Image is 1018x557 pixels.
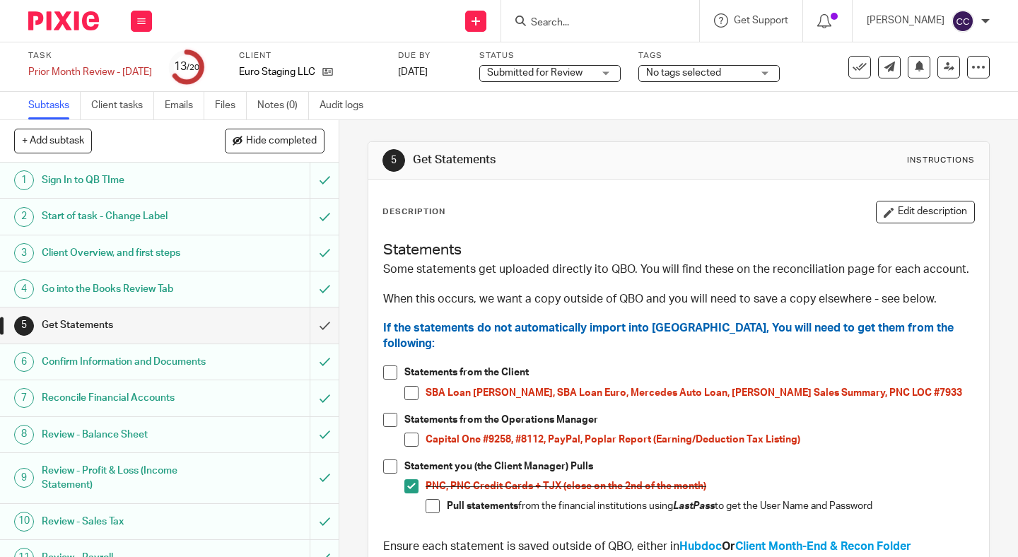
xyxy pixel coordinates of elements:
[42,170,211,191] h1: Sign In to QB TIme
[646,68,721,78] span: No tags selected
[42,424,211,445] h1: Review - Balance Sheet
[404,368,529,377] strong: Statements from the Client
[14,512,34,532] div: 10
[14,316,34,336] div: 5
[14,425,34,445] div: 8
[42,511,211,532] h1: Review - Sales Tax
[383,238,974,262] h2: Statements
[310,307,339,343] div: Mark as done
[638,50,780,61] label: Tags
[239,65,315,79] p: Euro Staging LLC
[239,50,380,61] label: Client
[257,92,309,119] a: Notes (0)
[673,501,715,511] em: LastPass
[867,13,944,28] p: [PERSON_NAME]
[91,92,154,119] a: Client tasks
[14,170,34,190] div: 1
[310,163,339,198] div: Mark as to do
[952,10,974,33] img: svg%3E
[679,541,911,552] strong: Or
[404,415,598,425] strong: Statements from the Operations Manager
[310,380,339,416] div: Mark as to do
[383,292,974,307] h3: When this occurs, we want a copy outside of QBO and you will need to save a copy elsewhere - see ...
[426,481,706,491] span: PNC, PNC Credit Cards + TJX (close on the 2nd of the month)
[426,388,962,398] span: SBA Loan [PERSON_NAME], SBA Loan Euro, Mercedes Auto Loan, [PERSON_NAME] Sales Summary, PNC LOC #...
[320,92,374,119] a: Audit logs
[398,50,462,61] label: Due by
[383,539,974,554] h3: Ensure each statement is saved outside of QBO, either in
[14,279,34,299] div: 4
[734,16,788,25] span: Get Support
[14,352,34,372] div: 6
[530,17,657,30] input: Search
[447,499,974,513] p: from the financial institutions using to get the User Name and Password
[404,462,593,471] strong: Statement you (the Client Manager) Pulls
[876,201,975,223] button: Edit description
[310,504,339,539] div: Mark as to do
[28,92,81,119] a: Subtasks
[14,468,34,488] div: 9
[42,460,211,496] h1: Review - Profit & Loss (Income Statement)
[383,262,974,277] h3: Some statements get uploaded directly ito QBO. You will find these on the reconciliation page for...
[42,278,211,300] h1: Go into the Books Review Tab
[310,199,339,234] div: Mark as to do
[28,11,99,30] img: Pixie
[382,149,405,172] div: 5
[426,435,800,445] span: Capital One #9258, #8112, PayPal, Poplar Report (Earning/Deduction Tax Listing)
[42,351,211,373] h1: Confirm Information and Documents
[246,136,317,147] span: Hide completed
[174,59,199,75] div: 13
[310,453,339,503] div: Mark as to do
[413,153,709,168] h1: Get Statements
[735,541,911,552] span: Client Month-End & Recon Folder
[28,50,152,61] label: Task
[487,68,583,78] span: Submitted for Review
[322,66,333,77] i: Open client page
[382,206,445,218] p: Description
[907,155,975,166] div: Instructions
[14,129,92,153] button: + Add subtask
[165,92,204,119] a: Emails
[310,235,339,271] div: Mark as to do
[383,322,956,348] span: If the statements do not automatically import into [GEOGRAPHIC_DATA], You will need to get them f...
[908,56,930,78] button: Snooze task
[310,417,339,452] div: Mark as to do
[398,67,428,77] span: [DATE]
[42,387,211,409] h1: Reconcile Financial Accounts
[878,56,901,78] a: Send new email to Euro Staging LLC
[447,501,518,511] strong: Pull statements
[225,129,324,153] button: Hide completed
[479,50,621,61] label: Status
[14,243,34,263] div: 3
[28,65,152,79] div: Prior Month Review - [DATE]
[679,541,722,552] span: Hubdoc
[937,56,960,78] a: Reassign task
[187,64,199,71] small: /20
[310,271,339,307] div: Mark as to do
[14,388,34,408] div: 7
[215,92,247,119] a: Files
[28,65,152,79] div: Prior Month Review - September 2025
[310,344,339,380] div: Mark as to do
[42,315,211,336] h1: Get Statements
[42,242,211,264] h1: Client Overview, and first steps
[14,207,34,227] div: 2
[42,206,211,227] h1: Start of task - Change Label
